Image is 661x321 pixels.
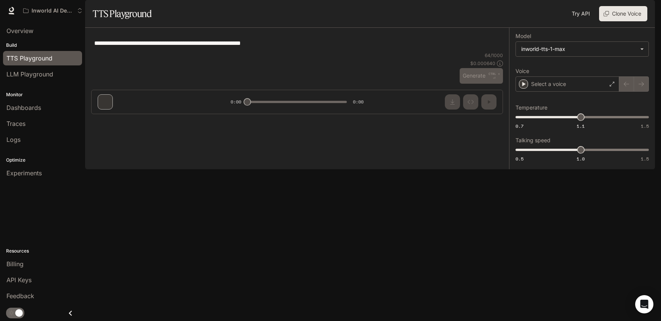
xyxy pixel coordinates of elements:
[635,295,653,313] div: Open Intercom Messenger
[516,156,523,162] span: 0.5
[516,138,550,143] p: Talking speed
[470,60,495,67] p: $ 0.000640
[569,6,593,21] a: Try API
[531,80,566,88] p: Select a voice
[641,156,649,162] span: 1.5
[599,6,647,21] button: Clone Voice
[521,45,636,53] div: inworld-tts-1-max
[32,8,74,14] p: Inworld AI Demos
[516,33,531,39] p: Model
[516,68,529,74] p: Voice
[577,123,585,129] span: 1.1
[93,6,152,21] h1: TTS Playground
[516,105,547,110] p: Temperature
[577,156,585,162] span: 1.0
[516,123,523,129] span: 0.7
[20,3,86,18] button: Open workspace menu
[641,123,649,129] span: 1.5
[516,42,648,56] div: inworld-tts-1-max
[485,52,503,59] p: 64 / 1000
